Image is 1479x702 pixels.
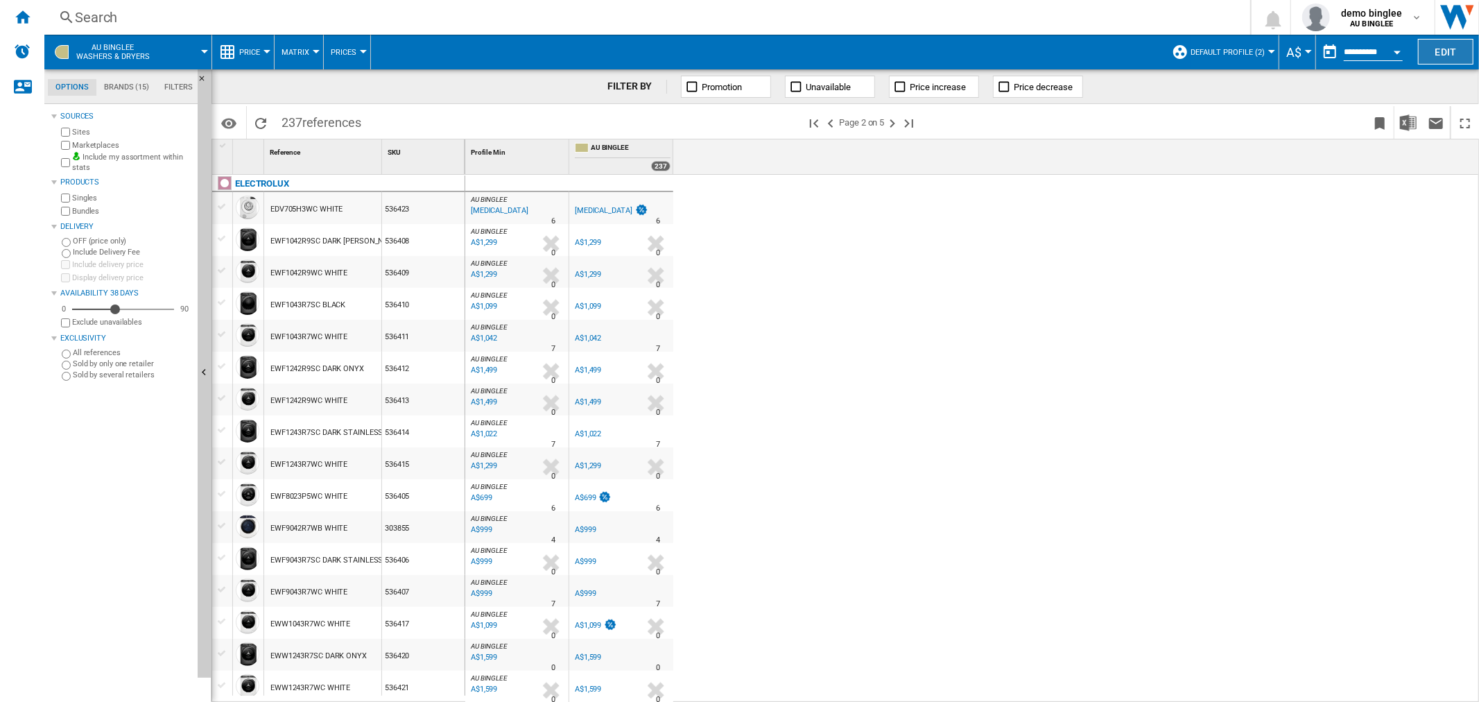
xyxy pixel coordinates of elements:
button: Hide [198,69,214,94]
div: Delivery Time : 0 day [551,470,555,483]
div: Delivery Time : 0 day [551,406,555,420]
img: alerts-logo.svg [14,43,31,60]
div: EWF9042R7WB WHITE [270,513,347,545]
div: EWF1242R9SC DARK ONYX [270,353,364,385]
span: AU BINGLEE [471,259,508,267]
div: Last updated : Tuesday, 12 August 2025 12:10 [469,651,497,665]
div: 536405 [382,479,465,511]
div: Last updated : Tuesday, 12 August 2025 12:46 [469,204,528,218]
div: EWF1043R7WC WHITE [270,321,347,353]
div: [MEDICAL_DATA] [573,204,648,218]
img: mysite-bg-18x18.png [72,152,80,160]
button: md-calendar [1316,38,1344,66]
div: Sort None [468,139,569,161]
div: 536411 [382,320,465,352]
div: A$1,599 [575,653,601,662]
div: EWF8023P5WC WHITE [270,481,347,513]
div: A$1,299 [573,459,601,473]
button: Open calendar [1385,37,1410,62]
md-tab-item: Filters [157,79,200,96]
div: 536408 [382,224,465,256]
div: EWF1243R7SC DARK STAINLESS STEEL [270,417,407,449]
label: Singles [72,193,192,203]
div: A$1,022 [573,427,601,441]
div: Delivery Time : 7 days [656,438,660,452]
label: Display delivery price [72,273,192,283]
div: Delivery Time : 0 day [551,278,555,292]
div: 237 offers sold by AU BINGLEE [651,161,671,171]
div: AU BINGLEEWashers & dryers [51,35,205,69]
div: Last updated : Tuesday, 12 August 2025 06:28 [469,395,497,409]
button: Price increase [889,76,979,98]
div: A$999 [573,523,596,537]
div: Delivery [60,221,192,232]
div: Delivery Time : 6 days [656,214,660,228]
div: 536415 [382,447,465,479]
span: references [302,115,361,130]
div: A$1,299 [575,270,601,279]
div: A$1,599 [573,651,601,665]
input: Include delivery price [61,260,70,269]
div: 536409 [382,256,465,288]
div: EWF9043R7WC WHITE [270,576,347,608]
div: Delivery Time : 7 days [656,597,660,611]
input: Display delivery price [61,273,70,282]
div: Search [75,8,1214,27]
div: 536407 [382,575,465,607]
div: Click to filter on that brand [235,175,289,192]
button: Price decrease [993,76,1083,98]
button: Matrix [282,35,316,69]
div: Delivery Time : 0 day [656,629,660,643]
span: Profile Min [471,148,505,156]
div: A$1,299 [573,268,601,282]
div: Last updated : Tuesday, 12 August 2025 12:09 [469,683,497,696]
span: AU BINGLEE [471,196,508,203]
div: A$1,099 [575,621,601,630]
div: Profile Min Sort None [468,139,569,161]
button: >Previous page [822,106,839,139]
button: Last page [901,106,917,139]
div: Delivery Time : 0 day [551,310,555,324]
input: Include my assortment within stats [61,154,70,171]
div: Sources [60,111,192,122]
div: A$999 [573,587,596,601]
div: 536412 [382,352,465,384]
button: Next page [884,106,901,139]
div: A$1,299 [573,236,601,250]
div: Last updated : Tuesday, 12 August 2025 06:28 [469,363,497,377]
div: A$999 [575,589,596,598]
input: Sites [61,128,70,137]
div: Last updated : Tuesday, 12 August 2025 12:09 [469,619,497,633]
div: [MEDICAL_DATA] [575,206,632,215]
div: A$699 [575,493,596,502]
div: Delivery Time : 6 days [656,502,660,515]
div: EWF9043R7SC DARK STAINLESS STEEL [270,545,407,576]
div: EDV705H3WC WHITE [270,194,343,225]
div: Delivery Time : 0 day [551,565,555,579]
div: A$1,599 [575,685,601,694]
span: AU BINGLEE [471,451,508,459]
button: Maximize [1451,106,1479,139]
label: Include delivery price [72,259,192,270]
div: Delivery Time : 0 day [656,310,660,324]
label: OFF (price only) [73,236,192,246]
input: Display delivery price [61,318,70,327]
span: Price [239,48,260,57]
span: Matrix [282,48,309,57]
span: A$ [1286,45,1301,60]
div: A$999 [573,555,596,569]
div: Delivery Time : 0 day [656,565,660,579]
div: A$1,499 [575,366,601,375]
button: Hide [198,69,211,678]
input: All references [62,350,71,359]
div: A$1,042 [575,334,601,343]
div: 0 [58,304,69,314]
div: Last updated : Tuesday, 12 August 2025 12:34 [469,491,492,505]
div: 303855 [382,511,465,543]
img: profile.jpg [1302,3,1330,31]
div: Delivery Time : 0 day [551,629,555,643]
button: Options [215,110,243,135]
input: OFF (price only) [62,238,71,247]
button: Unavailable [785,76,875,98]
div: Delivery Time : 7 days [551,438,555,452]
